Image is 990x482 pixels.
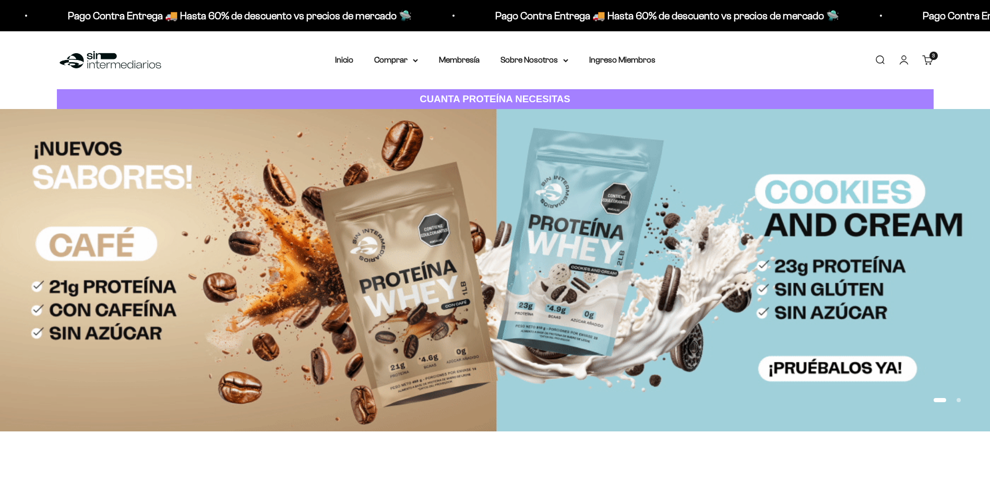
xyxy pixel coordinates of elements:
[500,53,568,67] summary: Sobre Nosotros
[420,93,570,104] strong: CUANTA PROTEÍNA NECESITAS
[374,53,418,67] summary: Comprar
[589,55,655,64] a: Ingreso Miembros
[932,53,935,58] span: 3
[392,7,736,24] p: Pago Contra Entrega 🚚 Hasta 60% de descuento vs precios de mercado 🛸
[439,55,480,64] a: Membresía
[57,89,934,110] a: CUANTA PROTEÍNA NECESITAS
[335,55,353,64] a: Inicio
